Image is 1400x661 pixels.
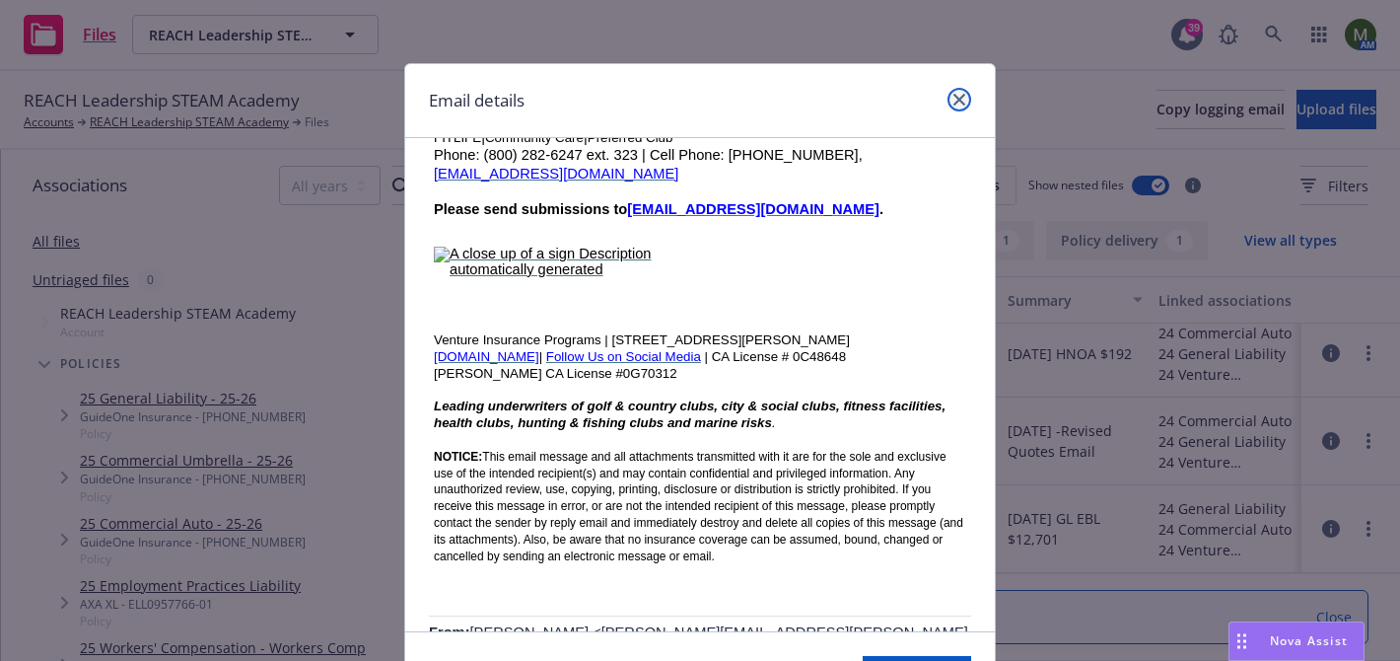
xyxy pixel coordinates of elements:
span: FITLIFE [434,130,481,145]
span: Venture Insurance Programs | [STREET_ADDRESS][PERSON_NAME] [434,332,850,347]
a: close [947,88,971,111]
span: Follow Us on Social Media [546,349,701,364]
span: [PERSON_NAME] CA License #0G70312 [434,366,677,381]
span: | CA License # 0C48648 [705,349,847,364]
a: A close up of a sign Description automatically generated [434,247,966,322]
h1: Email details [429,88,525,113]
span: NOTICE: [434,450,482,464]
span: From: [429,624,470,640]
span: Leading underwriters of golf & country clubs, city & social clubs, fitness facilities, health clu... [434,399,945,430]
span: Community Care [485,130,584,145]
a: [EMAIL_ADDRESS][DOMAIN_NAME] [627,201,879,217]
span: | [539,349,542,364]
span: Phone: (800) 282-6247 ext. 323 | Cell Phone: [PHONE_NUMBER], [434,147,863,181]
a: [EMAIL_ADDRESS][DOMAIN_NAME] [434,166,678,182]
button: Nova Assist [1228,622,1365,661]
span: . [772,415,776,430]
a: [DOMAIN_NAME] [434,348,539,364]
span: [DOMAIN_NAME] [434,349,539,364]
span: This email message and all attachments transmitted with it are for the sole and exclusive use of ... [434,450,963,563]
span: . [879,201,883,217]
span: Preferred Club [588,130,673,145]
img: A close up of a sign Description automatically generated [434,247,679,322]
a: Follow Us on Social Media [546,348,701,364]
span: | [481,129,485,145]
span: Nova Assist [1270,632,1348,649]
div: Drag to move [1229,623,1254,660]
span: Please send submissions to [434,201,627,217]
span: | [584,129,588,145]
